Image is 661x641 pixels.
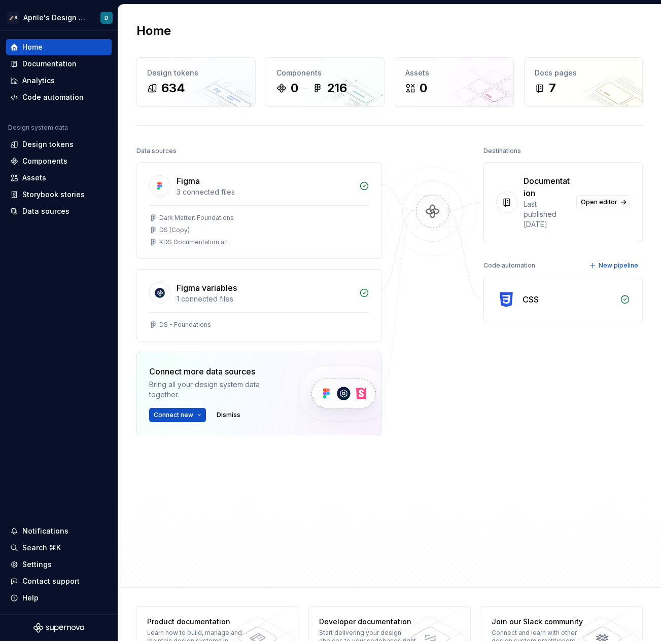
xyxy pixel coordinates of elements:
[22,156,67,166] div: Components
[22,576,80,586] div: Contact support
[6,590,112,606] button: Help
[6,556,112,573] a: Settings
[6,56,112,72] a: Documentation
[22,190,85,200] div: Storybook stories
[319,617,420,627] div: Developer documentation
[23,13,88,23] div: Aprile's Design System
[276,68,374,78] div: Components
[149,408,206,422] button: Connect new
[161,80,185,96] div: 634
[177,294,353,304] div: 1 connected files
[524,175,570,199] div: Documentation
[149,380,281,400] div: Bring all your design system data together.
[159,321,211,329] div: DS - Foundations
[147,617,248,627] div: Product documentation
[6,203,112,219] a: Data sources
[405,68,503,78] div: Assets
[22,559,52,570] div: Settings
[599,261,638,270] span: New pipeline
[395,57,514,107] a: Assets0
[22,173,46,183] div: Assets
[159,238,228,246] div: KDS Documentation art
[6,540,112,556] button: Search ⌘K
[6,89,112,105] a: Code automation
[6,170,112,186] a: Assets
[136,144,177,158] div: Data sources
[217,411,240,419] span: Dismiss
[105,14,109,22] div: D
[177,175,200,187] div: Figma
[7,12,19,24] div: 🚀S
[33,623,84,633] svg: Supernova Logo
[136,23,171,39] h2: Home
[2,7,116,28] button: 🚀SAprile's Design SystemD
[154,411,193,419] span: Connect new
[483,258,535,273] div: Code automation
[22,593,39,603] div: Help
[136,162,382,259] a: Figma3 connected filesDark Matter: FoundationsDS (Copy)KDS Documentation art
[22,42,43,52] div: Home
[327,80,347,96] div: 216
[212,408,245,422] button: Dismiss
[535,68,633,78] div: Docs pages
[6,153,112,169] a: Components
[22,139,74,149] div: Design tokens
[549,80,556,96] div: 7
[147,68,245,78] div: Design tokens
[22,59,77,69] div: Documentation
[22,526,68,536] div: Notifications
[524,199,570,230] div: Last published [DATE]
[159,214,234,222] div: Dark Matter: Foundations
[576,195,630,209] a: Open editor
[420,80,427,96] div: 0
[523,293,539,306] div: CSS
[22,76,55,86] div: Analytics
[6,72,112,89] a: Analytics
[6,186,112,203] a: Storybook stories
[6,136,112,153] a: Design tokens
[159,226,190,234] div: DS (Copy)
[586,258,643,273] button: New pipeline
[177,282,237,294] div: Figma variables
[6,39,112,55] a: Home
[6,523,112,539] button: Notifications
[483,144,521,158] div: Destinations
[22,92,84,102] div: Code automation
[8,124,68,132] div: Design system data
[136,269,382,342] a: Figma variables1 connected filesDS - Foundations
[22,543,61,553] div: Search ⌘K
[149,365,281,378] div: Connect more data sources
[266,57,385,107] a: Components0216
[291,80,298,96] div: 0
[6,573,112,589] button: Contact support
[22,206,69,216] div: Data sources
[136,57,256,107] a: Design tokens634
[581,198,617,206] span: Open editor
[524,57,643,107] a: Docs pages7
[492,617,592,627] div: Join our Slack community
[177,187,353,197] div: 3 connected files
